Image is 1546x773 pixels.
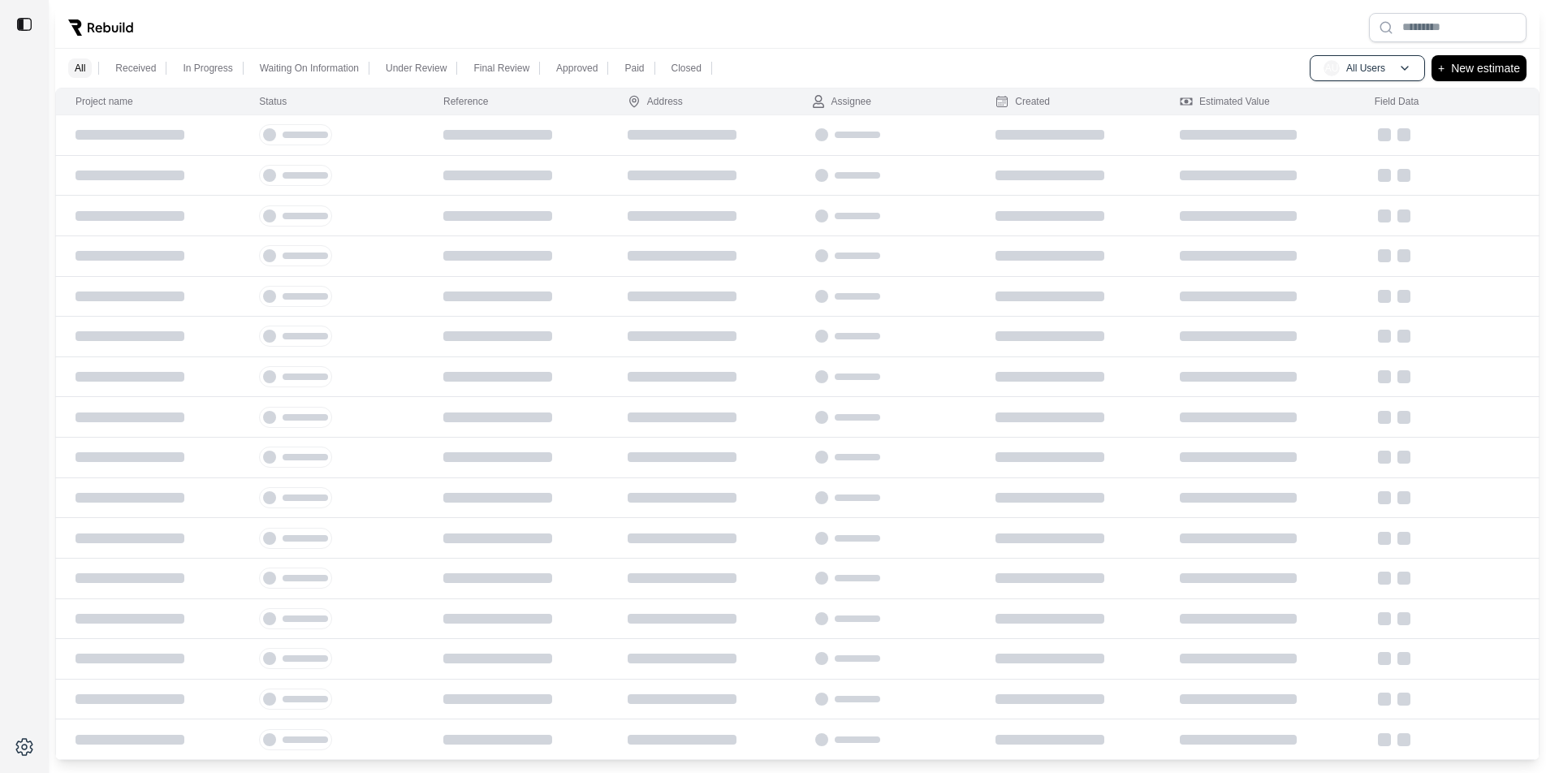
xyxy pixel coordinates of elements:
[1310,55,1425,81] button: AUAll Users
[183,62,232,75] p: In Progress
[259,95,287,108] div: Status
[473,62,529,75] p: Final Review
[443,95,488,108] div: Reference
[260,62,359,75] p: Waiting On Information
[1438,58,1445,78] p: +
[76,95,133,108] div: Project name
[68,19,133,36] img: Rebuild
[672,62,702,75] p: Closed
[995,95,1050,108] div: Created
[386,62,447,75] p: Under Review
[1451,58,1520,78] p: New estimate
[1180,95,1270,108] div: Estimated Value
[628,95,683,108] div: Address
[75,62,85,75] p: All
[1375,95,1419,108] div: Field Data
[1324,60,1340,76] span: AU
[1432,55,1527,81] button: +New estimate
[812,95,871,108] div: Assignee
[624,62,644,75] p: Paid
[1346,62,1385,75] p: All Users
[115,62,156,75] p: Received
[16,16,32,32] img: toggle sidebar
[556,62,598,75] p: Approved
